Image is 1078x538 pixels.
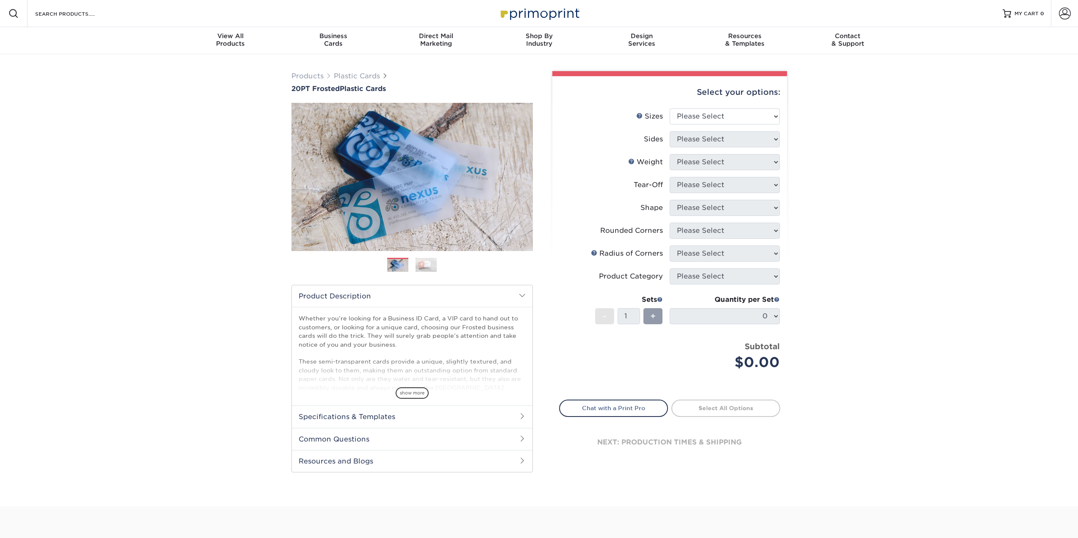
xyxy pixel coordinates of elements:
[590,32,693,47] div: Services
[387,258,408,273] img: Plastic Cards 01
[671,400,780,417] a: Select All Options
[796,32,899,40] span: Contact
[745,342,780,351] strong: Subtotal
[385,27,488,54] a: Direct MailMarketing
[640,203,663,213] div: Shape
[559,417,780,468] div: next: production times & shipping
[291,72,324,80] a: Products
[291,85,340,93] span: 20PT Frosted
[559,400,668,417] a: Chat with a Print Pro
[292,428,532,450] h2: Common Questions
[179,32,282,47] div: Products
[693,27,796,54] a: Resources& Templates
[693,32,796,40] span: Resources
[396,387,429,399] span: show more
[416,257,437,272] img: Plastic Cards 02
[628,157,663,167] div: Weight
[292,450,532,472] h2: Resources and Blogs
[650,310,656,323] span: +
[179,32,282,40] span: View All
[590,27,693,54] a: DesignServices
[670,295,780,305] div: Quantity per Set
[282,32,385,47] div: Cards
[591,248,663,259] div: Radius of Corners
[488,27,590,54] a: Shop ByIndustry
[644,134,663,144] div: Sides
[292,406,532,428] h2: Specifications & Templates
[179,27,282,54] a: View AllProducts
[34,8,117,19] input: SEARCH PRODUCTS.....
[385,32,488,40] span: Direct Mail
[693,32,796,47] div: & Templates
[796,27,899,54] a: Contact& Support
[299,314,526,504] p: Whether you’re looking for a Business ID Card, a VIP card to hand out to customers, or looking fo...
[385,32,488,47] div: Marketing
[291,85,533,93] a: 20PT FrostedPlastic Cards
[590,32,693,40] span: Design
[497,4,582,22] img: Primoprint
[488,32,590,40] span: Shop By
[599,271,663,281] div: Product Category
[600,226,663,236] div: Rounded Corners
[292,285,532,307] h2: Product Description
[1040,11,1044,17] span: 0
[488,32,590,47] div: Industry
[282,32,385,40] span: Business
[634,180,663,190] div: Tear-Off
[1014,10,1039,17] span: MY CART
[282,27,385,54] a: BusinessCards
[796,32,899,47] div: & Support
[636,111,663,121] div: Sizes
[291,85,533,93] h1: Plastic Cards
[334,72,380,80] a: Plastic Cards
[559,76,780,108] div: Select your options:
[603,310,607,323] span: -
[676,352,780,372] div: $0.00
[595,295,663,305] div: Sets
[291,94,533,260] img: 20PT Frosted 01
